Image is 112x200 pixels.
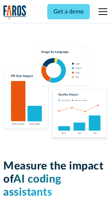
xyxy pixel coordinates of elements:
a: Get a demo [47,4,90,19]
span: AI coding assistants [3,174,61,198]
img: Logo of the analytics and reporting company Faros. [3,5,27,20]
h1: Measure the impact of [3,160,109,199]
a: home [3,5,27,20]
div: menu [94,3,109,20]
img: Charts tracking GitHub Copilot's usage and impact on velocity and quality [3,47,109,142]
